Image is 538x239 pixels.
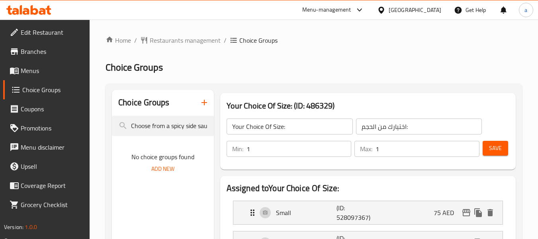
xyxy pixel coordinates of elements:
[118,97,169,109] h2: Choice Groups
[21,181,84,190] span: Coverage Report
[233,201,503,224] div: Expand
[460,207,472,219] button: edit
[21,28,84,37] span: Edit Restaurant
[227,182,509,194] h2: Assigned to Your Choice Of Size:
[3,195,90,214] a: Grocery Checklist
[227,198,509,228] li: Expand
[3,176,90,195] a: Coverage Report
[3,138,90,157] a: Menu disclaimer
[524,6,527,14] span: a
[148,162,178,176] button: Add New
[239,36,278,45] span: Choice Groups
[21,104,84,114] span: Coupons
[21,123,84,133] span: Promotions
[227,99,509,112] h3: Your Choice Of Size: (ID: 486329)
[25,222,37,232] span: 1.0.0
[360,144,372,154] p: Max:
[472,207,484,219] button: duplicate
[389,6,441,14] div: [GEOGRAPHIC_DATA]
[134,36,137,45] li: /
[106,58,163,76] span: Choice Groups
[484,207,496,219] button: delete
[21,200,84,209] span: Grocery Checklist
[232,144,243,154] p: Min:
[3,99,90,119] a: Coupons
[22,85,84,95] span: Choice Groups
[4,222,23,232] span: Version:
[106,36,131,45] a: Home
[302,5,351,15] div: Menu-management
[21,66,84,75] span: Menus
[106,36,522,45] nav: breadcrumb
[3,42,90,61] a: Branches
[112,116,213,136] input: search
[3,80,90,99] a: Choice Groups
[3,119,90,138] a: Promotions
[336,203,377,222] p: (ID: 528097367)
[434,208,460,217] p: 75 AED
[21,47,84,56] span: Branches
[21,162,84,171] span: Upsell
[224,36,227,45] li: /
[140,36,221,45] a: Restaurants management
[112,152,213,162] p: No choice groups found
[3,23,90,42] a: Edit Restaurant
[21,142,84,152] span: Menu disclaimer
[483,141,508,156] button: Save
[276,208,337,217] p: Small
[150,36,221,45] span: Restaurants management
[3,61,90,80] a: Menus
[3,157,90,176] a: Upsell
[489,143,502,153] span: Save
[151,164,174,174] span: Add New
